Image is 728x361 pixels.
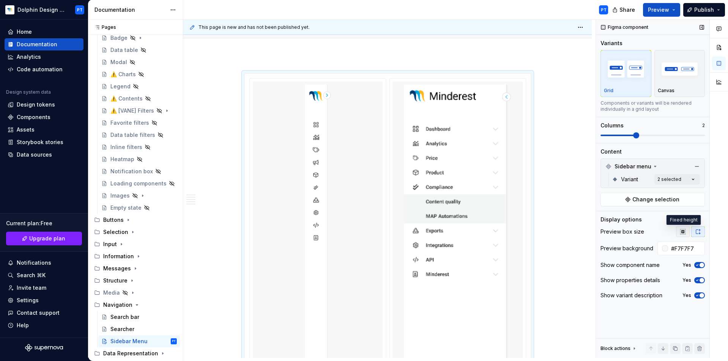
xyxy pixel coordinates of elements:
div: Code automation [17,66,63,73]
p: 2 [702,122,705,129]
div: Messages [103,265,131,272]
a: Invite team [5,282,83,294]
a: Data sources [5,149,83,161]
div: Information [91,250,180,262]
div: Block actions [601,345,631,352]
div: Documentation [17,41,57,48]
div: Show component name [601,261,660,269]
div: ⚠️ [VANE] Filters [110,107,154,115]
button: Dolphin Design SystemPT [2,2,86,18]
div: Current plan : Free [6,220,82,227]
div: Pages [91,24,116,30]
div: Buttons [103,216,124,224]
div: Structure [103,277,127,284]
div: Images [110,192,130,199]
button: Publish [683,3,725,17]
a: Storybook stories [5,136,83,148]
button: placeholderCanvas [654,50,705,97]
div: 2 selected [657,176,681,182]
span: Upgrade plan [29,235,65,242]
div: Media [103,289,120,297]
div: PT [172,337,176,345]
label: Yes [682,277,691,283]
a: Home [5,26,83,38]
div: PT [601,7,607,13]
div: Home [17,28,32,36]
button: Search ⌘K [5,269,83,281]
div: Analytics [17,53,41,61]
div: Variants [601,39,623,47]
div: Show variant description [601,292,662,299]
a: Empty state [98,202,180,214]
div: Data Representation [91,347,180,359]
div: Badge [110,34,127,42]
div: Data table [110,46,138,54]
div: Search ⌘K [17,272,46,279]
button: Preview [643,3,680,17]
div: Help [17,322,29,329]
a: Documentation [5,38,83,50]
div: Navigation [103,301,132,309]
div: Structure [91,275,180,287]
p: Grid [604,88,613,94]
div: Notification box [110,168,153,175]
a: Notification box [98,165,180,177]
div: Design tokens [17,101,55,108]
button: Change selection [601,193,705,206]
span: Change selection [632,196,679,203]
img: placeholder [604,55,648,83]
div: Contact support [17,309,60,317]
div: Fixed height [667,215,701,225]
div: Input [91,238,180,250]
button: placeholderGrid [601,50,651,97]
div: Legend [110,83,131,90]
img: d2ecb461-6a4b-4bd5-a5e7-8e16164cca3e.png [5,5,14,14]
a: Modal [98,56,180,68]
a: Searcher [98,323,180,335]
div: Data sources [17,151,52,159]
div: Assets [17,126,35,133]
a: Search bar [98,311,180,323]
div: Searcher [110,325,134,333]
button: Notifications [5,257,83,269]
span: Share [620,6,635,14]
div: Sidebar menu [602,160,703,173]
span: Variant [621,176,638,183]
a: Favorite filters [98,117,180,129]
div: Preview background [601,245,653,252]
a: Analytics [5,51,83,63]
div: Data table filters [110,131,155,139]
div: Sidebar Menu [110,337,148,345]
div: Empty state [110,204,142,212]
a: Heatmap [98,153,180,165]
span: This page is new and has not been published yet. [198,24,310,30]
span: Preview [648,6,669,14]
div: Design system data [6,89,51,95]
div: Selection [103,228,128,236]
div: Selection [91,226,180,238]
div: Components [17,113,50,121]
a: Assets [5,124,83,136]
div: Block actions [601,343,637,354]
a: Settings [5,294,83,306]
div: Components or variants will be rendered individually in a grid layout [601,100,705,112]
div: Preview box size [601,228,644,235]
div: Display options [601,216,642,223]
a: Components [5,111,83,123]
p: Canvas [658,88,675,94]
div: Input [103,240,117,248]
div: Favorite filters [110,119,149,127]
a: ⚠️ Contents [98,93,180,105]
div: Modal [110,58,127,66]
input: Auto [668,242,705,255]
div: Dolphin Design System [17,6,66,14]
div: ⚠️ Contents [110,95,143,102]
div: Navigation [91,299,180,311]
div: Invite team [17,284,46,292]
svg: Supernova Logo [25,344,63,352]
a: Badge [98,32,180,44]
div: Columns [601,122,624,129]
span: Publish [694,6,714,14]
div: Information [103,253,134,260]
